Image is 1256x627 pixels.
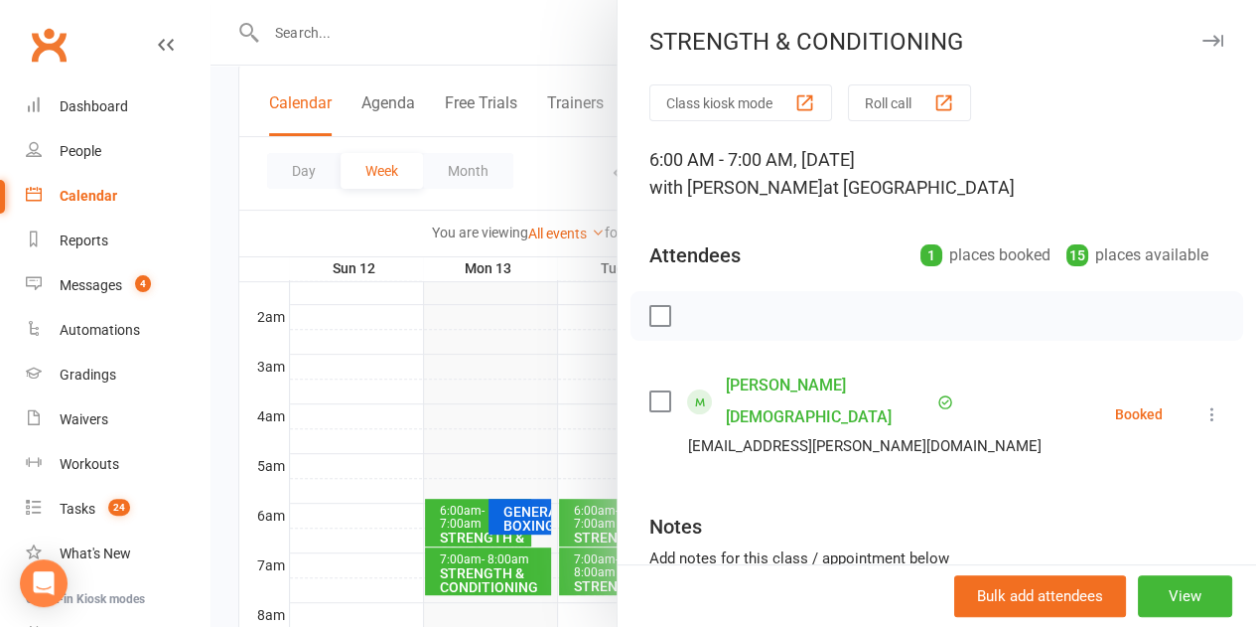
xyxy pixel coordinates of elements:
[649,84,832,121] button: Class kiosk mode
[26,487,209,532] a: Tasks 24
[60,411,108,427] div: Waivers
[26,174,209,219] a: Calendar
[920,241,1050,269] div: places booked
[618,28,1256,56] div: STRENGTH & CONDITIONING
[60,546,131,561] div: What's New
[1138,575,1232,617] button: View
[60,233,108,248] div: Reports
[726,370,932,433] a: [PERSON_NAME][DEMOGRAPHIC_DATA]
[20,559,68,607] div: Open Intercom Messenger
[649,241,741,269] div: Attendees
[649,513,702,541] div: Notes
[60,322,140,338] div: Automations
[60,98,128,114] div: Dashboard
[26,532,209,576] a: What's New
[60,501,95,517] div: Tasks
[848,84,971,121] button: Roll call
[26,397,209,442] a: Waivers
[60,456,119,472] div: Workouts
[60,367,116,383] div: Gradings
[1066,244,1088,266] div: 15
[135,275,151,292] span: 4
[26,129,209,174] a: People
[823,177,1015,198] span: at [GEOGRAPHIC_DATA]
[26,353,209,397] a: Gradings
[649,547,1224,570] div: Add notes for this class / appointment below
[1115,407,1163,421] div: Booked
[60,188,117,204] div: Calendar
[26,219,209,263] a: Reports
[26,308,209,353] a: Automations
[60,277,122,293] div: Messages
[920,244,942,266] div: 1
[26,263,209,308] a: Messages 4
[24,20,73,70] a: Clubworx
[26,442,209,487] a: Workouts
[649,177,823,198] span: with [PERSON_NAME]
[954,575,1126,617] button: Bulk add attendees
[60,143,101,159] div: People
[649,146,1224,202] div: 6:00 AM - 7:00 AM, [DATE]
[26,84,209,129] a: Dashboard
[108,499,130,516] span: 24
[688,433,1042,459] div: [EMAIL_ADDRESS][PERSON_NAME][DOMAIN_NAME]
[1066,241,1208,269] div: places available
